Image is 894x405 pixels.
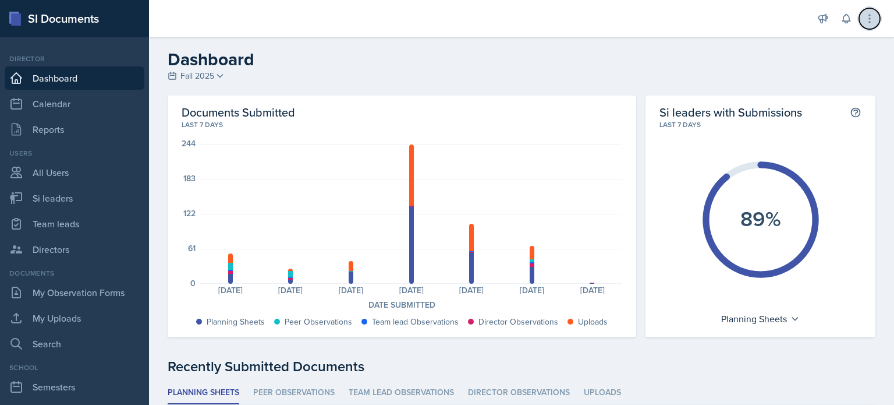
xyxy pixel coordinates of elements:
div: [DATE] [381,286,442,294]
a: Semesters [5,375,144,399]
div: 0 [190,279,196,287]
div: [DATE] [442,286,502,294]
span: Fall 2025 [180,70,214,82]
div: Documents [5,268,144,279]
div: Last 7 days [182,119,622,130]
div: [DATE] [200,286,261,294]
li: Team lead Observations [349,382,454,404]
div: 122 [183,209,196,217]
div: 183 [183,174,196,182]
div: [DATE] [502,286,562,294]
a: All Users [5,161,144,184]
a: Si leaders [5,186,144,210]
li: Planning Sheets [168,382,239,404]
a: Directors [5,238,144,261]
a: Search [5,332,144,355]
div: School [5,362,144,373]
li: Peer Observations [253,382,335,404]
a: My Uploads [5,307,144,330]
h2: Documents Submitted [182,105,622,119]
div: [DATE] [562,286,623,294]
div: Director Observations [478,316,558,328]
a: Reports [5,118,144,141]
div: 61 [188,244,196,252]
text: 89% [740,203,781,234]
div: Date Submitted [182,299,622,311]
h2: Dashboard [168,49,875,70]
div: Uploads [578,316,608,328]
div: [DATE] [261,286,321,294]
a: My Observation Forms [5,281,144,304]
div: Users [5,148,144,159]
div: Recently Submitted Documents [168,356,875,377]
h2: Si leaders with Submissions [659,105,802,119]
a: Calendar [5,92,144,115]
div: Planning Sheets [207,316,265,328]
div: [DATE] [321,286,381,294]
div: Peer Observations [285,316,352,328]
a: Dashboard [5,66,144,90]
li: Director Observations [468,382,570,404]
div: Last 7 days [659,119,861,130]
div: 244 [182,139,196,147]
div: Team lead Observations [372,316,459,328]
a: Team leads [5,212,144,235]
div: Director [5,54,144,64]
li: Uploads [584,382,621,404]
div: Planning Sheets [715,309,806,328]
